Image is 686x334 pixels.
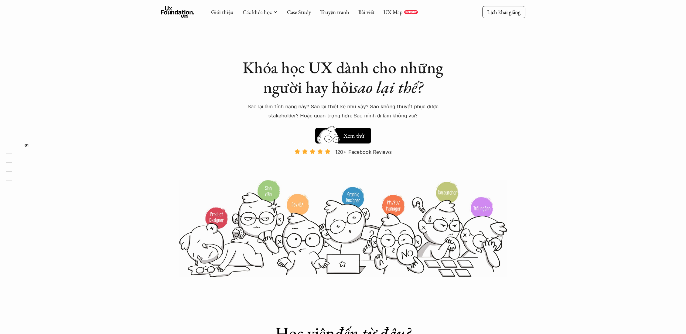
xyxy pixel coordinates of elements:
p: REPORT [405,10,417,14]
a: Bài viết [358,8,374,15]
a: 120+ Facebook Reviews [289,148,397,179]
p: 120+ Facebook Reviews [335,147,392,157]
strong: 01 [25,143,29,147]
a: 01 [6,141,35,149]
a: Các khóa học [243,8,272,15]
a: UX Map [384,8,403,15]
h5: Xem thử [343,131,365,140]
p: Lịch khai giảng [487,8,520,15]
a: Giới thiệu [211,8,234,15]
a: Lịch khai giảng [482,6,525,18]
em: sao lại thế? [353,76,423,98]
a: Case Study [287,8,311,15]
a: Xem thử [315,125,371,143]
h1: Khóa học UX dành cho những người hay hỏi [237,58,449,97]
a: Truyện tranh [320,8,349,15]
p: Sao lại làm tính năng này? Sao lại thiết kế như vậy? Sao không thuyết phục được stakeholder? Hoặc... [237,102,449,120]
